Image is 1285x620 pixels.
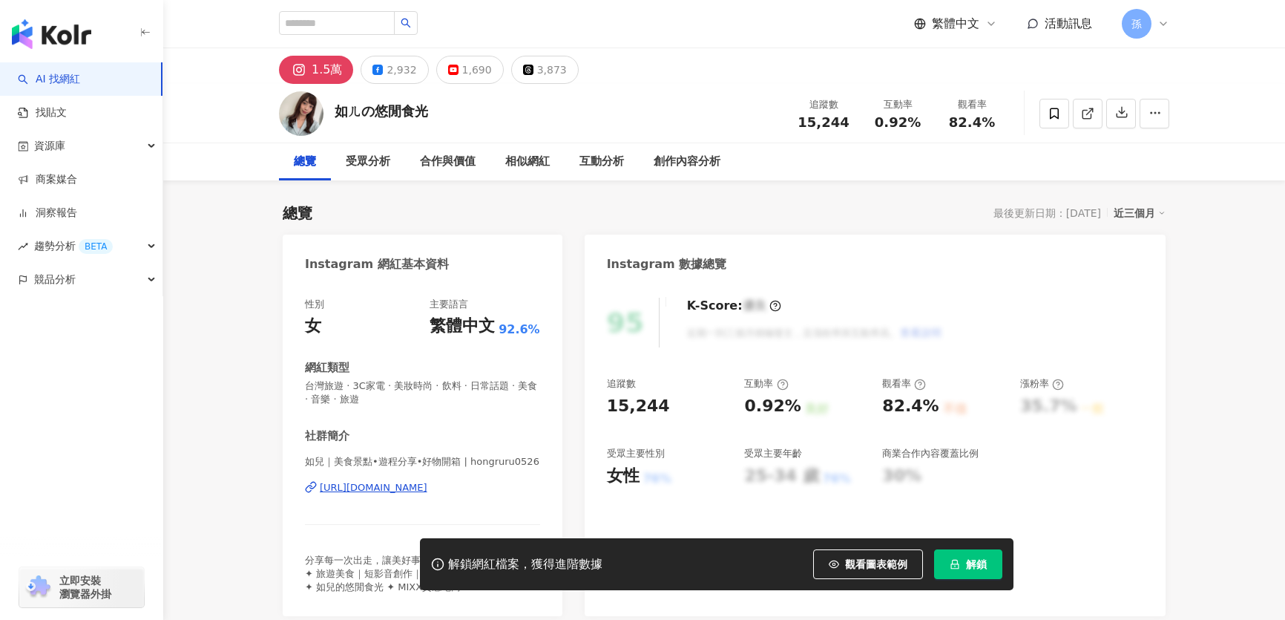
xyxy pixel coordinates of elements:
[34,229,113,263] span: 趨勢分析
[448,557,602,572] div: 解鎖網紅檔案，獲得進階數據
[932,16,979,32] span: 繁體中文
[1020,377,1064,391] div: 漲粉率
[305,360,349,376] div: 網紅類型
[18,172,77,187] a: 商案媒合
[18,72,80,87] a: searchAI 找網紅
[813,549,923,579] button: 觀看圖表範例
[79,239,113,254] div: BETA
[744,395,801,418] div: 0.92%
[430,298,468,311] div: 主要語言
[305,455,540,469] span: 如兒｜美食景點•遊程分享•好物開箱 | hongruru0526
[950,559,960,570] span: lock
[882,377,926,391] div: 觀看率
[305,481,540,495] a: [URL][DOMAIN_NAME]
[875,115,921,130] span: 0.92%
[499,322,540,338] span: 92.6%
[744,377,788,391] div: 互動率
[420,153,476,171] div: 合作與價值
[401,18,411,28] span: search
[430,315,495,338] div: 繁體中文
[283,203,312,223] div: 總覽
[882,447,979,460] div: 商業合作內容覆蓋比例
[505,153,550,171] div: 相似網紅
[654,153,720,171] div: 創作內容分析
[312,59,342,80] div: 1.5萬
[12,19,91,49] img: logo
[1114,203,1166,223] div: 近三個月
[949,115,995,130] span: 82.4%
[795,97,852,112] div: 追蹤數
[798,114,849,130] span: 15,244
[607,256,727,273] div: Instagram 數據總覽
[993,207,1101,219] div: 最後更新日期：[DATE]
[34,129,65,163] span: 資源庫
[305,256,449,273] div: Instagram 網紅基本資料
[1131,16,1142,32] span: 孫
[870,97,926,112] div: 互動率
[882,395,939,418] div: 82.4%
[966,558,987,570] span: 解鎖
[579,153,624,171] div: 互動分析
[305,379,540,406] span: 台灣旅遊 · 3C家電 · 美妝時尚 · 飲料 · 日常話題 · 美食 · 音樂 · 旅遊
[305,315,321,338] div: 女
[59,574,111,601] span: 立即安裝 瀏覽器外掛
[1045,16,1092,30] span: 活動訊息
[436,56,504,84] button: 1,690
[305,428,349,444] div: 社群簡介
[687,298,781,314] div: K-Score :
[387,59,416,80] div: 2,932
[19,567,144,607] a: chrome extension立即安裝 瀏覽器外掛
[607,447,665,460] div: 受眾主要性別
[18,105,67,120] a: 找貼文
[335,102,428,120] div: 如ㄦの悠閒食光
[294,153,316,171] div: 總覽
[361,56,428,84] button: 2,932
[845,558,907,570] span: 觀看圖表範例
[279,56,353,84] button: 1.5萬
[18,241,28,252] span: rise
[305,298,324,311] div: 性別
[24,575,53,599] img: chrome extension
[744,447,802,460] div: 受眾主要年齡
[607,395,670,418] div: 15,244
[511,56,579,84] button: 3,873
[279,91,323,136] img: KOL Avatar
[944,97,1000,112] div: 觀看率
[18,206,77,221] a: 洞察報告
[607,465,640,488] div: 女性
[607,377,636,391] div: 追蹤數
[320,481,427,495] div: [URL][DOMAIN_NAME]
[934,549,1002,579] button: 解鎖
[34,263,76,296] span: 競品分析
[346,153,390,171] div: 受眾分析
[537,59,567,80] div: 3,873
[462,59,492,80] div: 1,690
